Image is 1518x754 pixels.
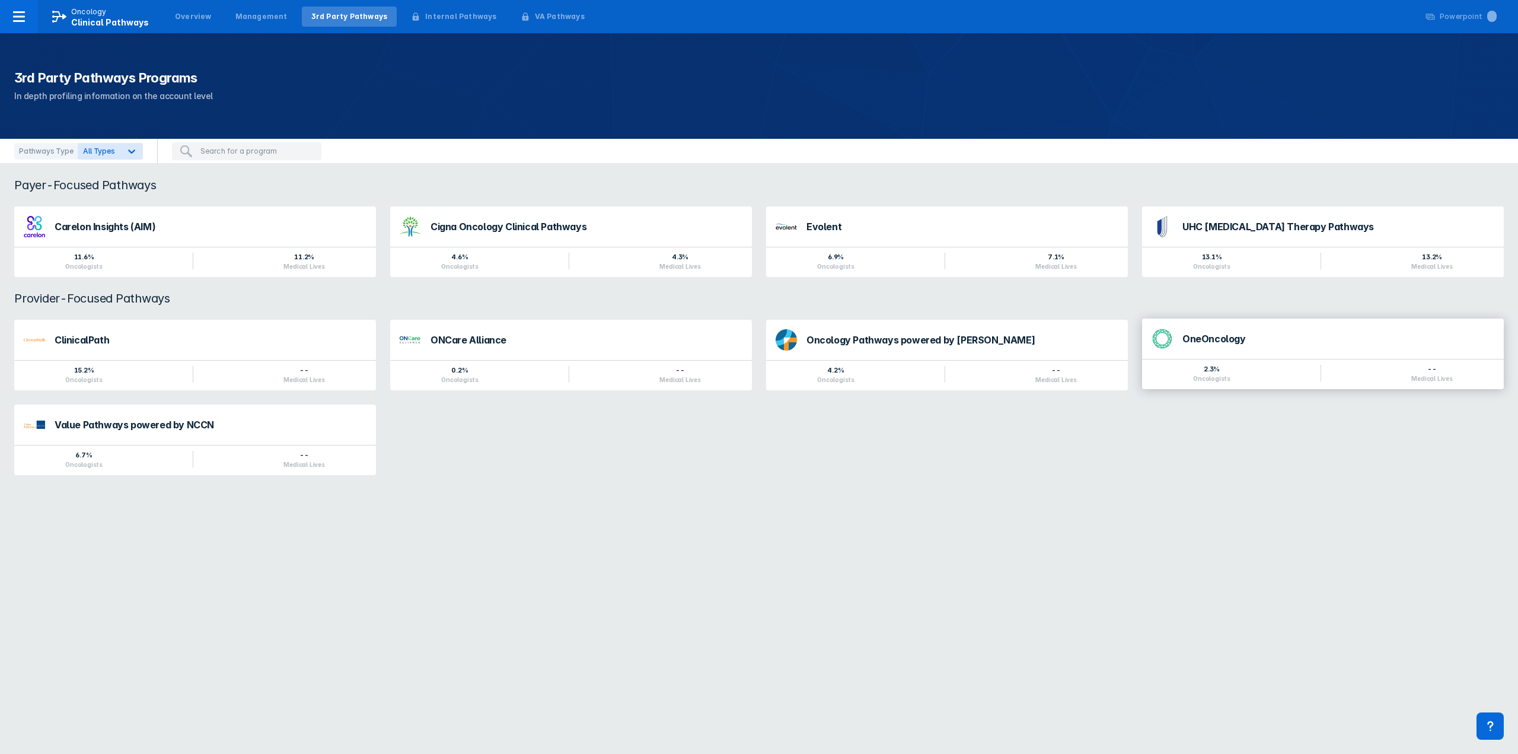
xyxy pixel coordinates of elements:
div: Internal Pathways [425,11,496,22]
div: 0.2% [441,365,479,375]
div: 3rd Party Pathways [311,11,388,22]
div: -- [1035,365,1076,375]
div: Oncology Pathways powered by [PERSON_NAME] [806,335,1118,345]
div: 4.3% [659,252,700,262]
div: 6.7% [65,450,103,460]
div: Medical Lives [1411,263,1452,270]
div: 7.1% [1035,252,1076,262]
div: Overview [175,11,212,22]
div: ONCare Alliance [430,335,742,345]
h1: 3rd Party Pathways Programs [14,69,1504,87]
div: Oncologists [65,461,103,468]
div: OneOncology [1182,334,1494,343]
div: -- [659,365,700,375]
div: Medical Lives [1411,375,1452,382]
div: Oncologists [1193,375,1230,382]
img: new-century-health.png [776,216,797,237]
div: Pathways Type [14,143,78,160]
a: Value Pathways powered by NCCN6.7%Oncologists--Medical Lives [14,405,376,475]
div: 11.6% [65,252,103,262]
span: Clinical Pathways [71,17,149,27]
a: Evolent6.9%Oncologists7.1%Medical Lives [766,206,1128,277]
div: Value Pathways powered by NCCN [55,420,366,430]
div: Evolent [806,222,1118,231]
input: Search for a program [200,146,314,157]
a: ClinicalPath15.2%Oncologists--Medical Lives [14,320,376,390]
img: oncare-alliance.png [400,329,421,351]
div: Medical Lives [283,461,324,468]
div: -- [283,450,324,460]
p: In depth profiling information on the account level [14,89,1504,103]
span: All Types [83,147,114,155]
div: Management [235,11,288,22]
img: value-pathways-nccn.png [24,421,45,429]
div: Oncologists [65,376,103,383]
div: Medical Lives [659,376,700,383]
div: 11.2% [283,252,324,262]
a: 3rd Party Pathways [302,7,397,27]
a: OneOncology2.3%Oncologists--Medical Lives [1142,320,1504,390]
a: ONCare Alliance0.2%Oncologists--Medical Lives [390,320,752,390]
div: VA Pathways [535,11,585,22]
div: Carelon Insights (AIM) [55,222,366,231]
div: Medical Lives [1035,263,1076,270]
div: Cigna Oncology Clinical Pathways [430,222,742,231]
div: Contact Support [1476,712,1504,740]
img: cigna-oncology-clinical-pathways.png [400,216,421,237]
div: Medical Lives [659,263,700,270]
div: Medical Lives [283,263,324,270]
a: Management [226,7,297,27]
img: uhc-pathways.png [1152,216,1173,237]
div: ClinicalPath [55,335,366,345]
div: Oncologists [65,263,103,270]
div: UHC [MEDICAL_DATA] Therapy Pathways [1182,222,1494,231]
a: Overview [165,7,221,27]
div: Oncologists [1193,263,1230,270]
a: UHC [MEDICAL_DATA] Therapy Pathways13.1%Oncologists13.2%Medical Lives [1142,206,1504,277]
div: Powerpoint [1440,11,1497,22]
div: 4.6% [441,252,479,262]
img: dfci-pathways.png [776,329,797,351]
a: Carelon Insights (AIM)11.6%Oncologists11.2%Medical Lives [14,206,376,277]
div: -- [283,365,324,375]
div: Oncologists [817,376,854,383]
div: 2.3% [1193,364,1230,374]
div: Medical Lives [283,376,324,383]
p: Oncology [71,7,107,17]
img: via-oncology.png [24,329,45,351]
div: 4.2% [817,365,854,375]
div: 13.1% [1193,252,1230,262]
div: 13.2% [1411,252,1452,262]
div: 15.2% [65,365,103,375]
div: Medical Lives [1035,376,1076,383]
div: Oncologists [441,263,479,270]
img: oneoncology.png [1152,328,1173,349]
a: Oncology Pathways powered by [PERSON_NAME]4.2%Oncologists--Medical Lives [766,320,1128,390]
div: Oncologists [817,263,854,270]
a: Cigna Oncology Clinical Pathways4.6%Oncologists4.3%Medical Lives [390,206,752,277]
div: -- [1411,364,1452,374]
img: carelon-insights.png [24,216,45,237]
div: 6.9% [817,252,854,262]
div: Oncologists [441,376,479,383]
